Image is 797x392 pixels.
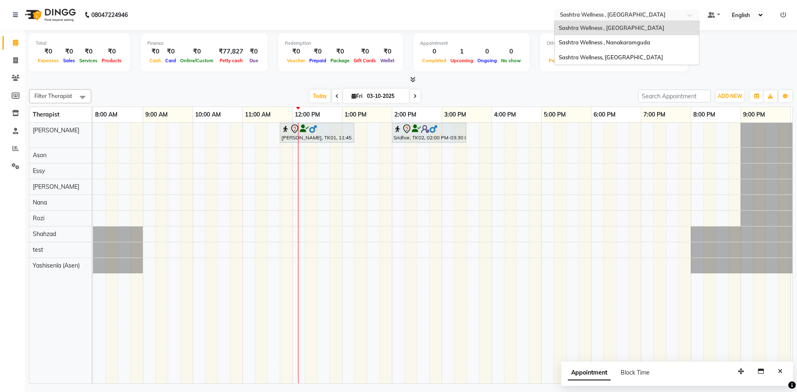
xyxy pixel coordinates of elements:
div: ₹0 [147,47,163,56]
span: Therapist [33,111,59,118]
div: Sridhar, TK02, 02:00 PM-03:30 PM, CLASSICAL MASSAGES - Aromatherapy (90 mins) [393,124,465,141]
span: Products [100,58,124,63]
span: No show [499,58,523,63]
span: Nana [33,199,47,206]
a: 11:00 AM [243,109,273,121]
a: 6:00 PM [592,109,618,121]
span: Essy [33,167,45,175]
a: 8:00 AM [93,109,120,121]
div: ₹77,827 [215,47,247,56]
span: Cash [147,58,163,63]
span: Sashtra Wellness , Nanakaramguda [559,39,650,46]
a: 10:00 AM [193,109,223,121]
span: Packages [547,58,572,63]
span: Rozi [33,214,44,222]
a: 12:00 PM [293,109,322,121]
div: ₹0 [328,47,352,56]
span: Wallet [378,58,396,63]
a: 2:00 PM [392,109,418,121]
span: Filter Therapist [34,93,72,99]
div: 0 [420,47,448,56]
div: 1 [448,47,475,56]
div: Appointment [420,40,523,47]
span: Due [247,58,260,63]
div: ₹0 [163,47,178,56]
div: ₹0 [36,47,61,56]
span: Ason [33,151,46,159]
span: Completed [420,58,448,63]
div: ₹0 [285,47,307,56]
a: 1:00 PM [342,109,369,121]
img: logo [21,3,78,27]
span: test [33,246,43,253]
span: Package [328,58,352,63]
span: Shahzad [33,230,56,238]
a: 3:00 PM [442,109,468,121]
span: Prepaid [307,58,328,63]
a: 9:00 AM [143,109,170,121]
span: Upcoming [448,58,475,63]
div: Finance [147,40,261,47]
span: [PERSON_NAME] [33,127,79,134]
div: ₹0 [61,47,77,56]
div: [PERSON_NAME], TK01, 11:45 AM-01:15 PM, CLASSICAL MASSAGES - Aromatherapy (90 mins) [281,124,353,141]
input: 2025-10-03 [364,90,406,102]
ng-dropdown-panel: Options list [554,20,699,66]
div: ₹0 [247,47,261,56]
a: 9:00 PM [741,109,767,121]
span: Petty cash [218,58,245,63]
div: ₹0 [100,47,124,56]
span: Today [310,90,330,102]
div: 0 [475,47,499,56]
input: Search Appointment [638,90,711,102]
div: ₹0 [378,47,396,56]
div: ₹0 [77,47,100,56]
button: Close [774,365,786,378]
a: 4:00 PM [492,109,518,121]
div: Redemption [285,40,396,47]
div: 0 [499,47,523,56]
span: Gift Cards [352,58,378,63]
span: Card [163,58,178,63]
span: Sales [61,58,77,63]
span: Sashtra Wellness , [GEOGRAPHIC_DATA] [559,24,664,31]
span: Yashisenla (Asen) [33,262,80,269]
button: ADD NEW [716,90,744,102]
span: Voucher [285,58,307,63]
b: 08047224946 [91,3,128,27]
div: ₹0 [547,47,572,56]
div: Other sales [547,40,681,47]
span: ADD NEW [718,93,742,99]
div: ₹0 [307,47,328,56]
span: Appointment [568,365,611,380]
span: Block Time [621,369,650,376]
span: [PERSON_NAME] [33,183,79,190]
a: 7:00 PM [641,109,667,121]
div: ₹0 [352,47,378,56]
span: Expenses [36,58,61,63]
span: Online/Custom [178,58,215,63]
div: ₹0 [178,47,215,56]
span: Ongoing [475,58,499,63]
span: Fri [350,93,364,99]
div: Total [36,40,124,47]
span: Services [77,58,100,63]
a: 5:00 PM [542,109,568,121]
span: Sashtra Wellness, [GEOGRAPHIC_DATA] [559,54,663,61]
a: 8:00 PM [691,109,717,121]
